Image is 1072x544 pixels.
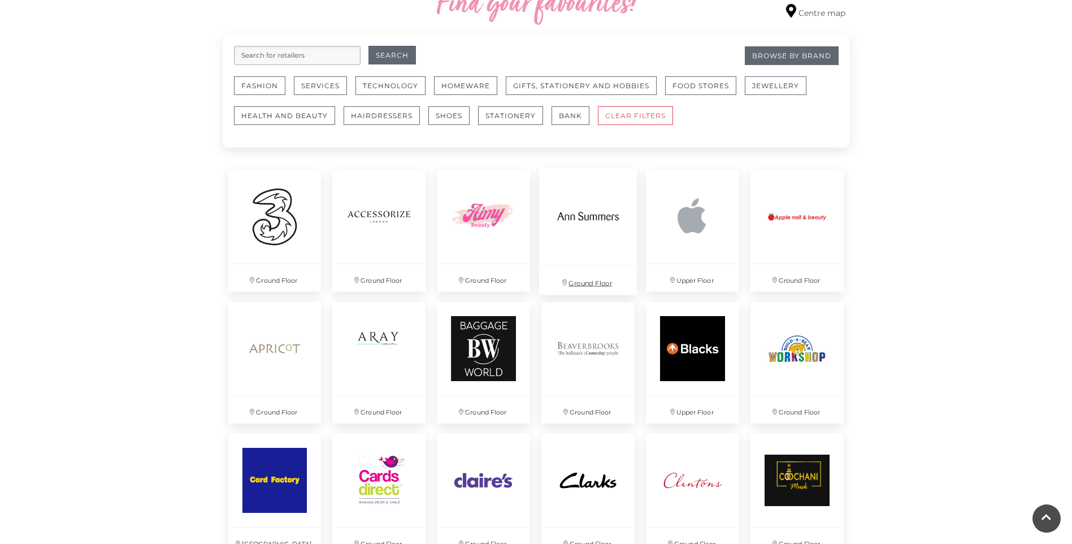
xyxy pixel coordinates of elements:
button: Food Stores [665,76,736,95]
a: CLEAR FILTERS [598,106,682,136]
button: Fashion [234,76,285,95]
a: Ground Floor [745,296,849,429]
button: Hairdressers [344,106,420,125]
button: Services [294,76,347,95]
a: Browse By Brand [745,46,839,65]
button: Health and Beauty [234,106,335,125]
a: Stationery [478,106,552,136]
a: Ground Floor [223,296,327,429]
a: Ground Floor [536,296,640,429]
p: Ground Floor [750,264,844,292]
button: Shoes [428,106,470,125]
p: Ground Floor [228,264,322,292]
a: Bank [552,106,598,136]
a: Fashion [234,76,294,106]
p: Ground Floor [228,396,322,424]
a: Ground Floor [223,165,327,297]
a: Hairdressers [344,106,428,136]
a: Homeware [434,76,506,106]
p: Ground Floor [437,264,530,292]
a: Ground Floor [431,296,536,429]
button: Technology [355,76,426,95]
a: Upper Floor [640,296,745,429]
p: Ground Floor [332,264,426,292]
p: Ground Floor [539,266,637,295]
a: Centre map [786,4,845,19]
a: Jewellery [745,76,815,106]
button: Search [368,46,416,64]
button: Jewellery [745,76,806,95]
button: Stationery [478,106,543,125]
a: Shoes [428,106,478,136]
button: Homeware [434,76,497,95]
button: Bank [552,106,589,125]
a: Ground Floor [327,165,431,297]
a: Upper Floor [640,165,745,297]
p: Ground Floor [437,396,530,424]
a: Food Stores [665,76,745,106]
a: Health and Beauty [234,106,344,136]
p: Upper Floor [646,396,739,424]
a: Ground Floor [745,165,849,297]
a: Ground Floor [431,165,536,297]
p: Ground Floor [750,396,844,424]
a: Services [294,76,355,106]
p: Ground Floor [332,396,426,424]
p: Upper Floor [646,264,739,292]
a: Ground Floor [533,161,643,301]
button: Gifts, Stationery and Hobbies [506,76,657,95]
a: Gifts, Stationery and Hobbies [506,76,665,106]
p: Ground Floor [541,396,635,424]
input: Search for retailers [234,46,361,65]
a: Technology [355,76,434,106]
a: Ground Floor [327,296,431,429]
button: CLEAR FILTERS [598,106,673,125]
